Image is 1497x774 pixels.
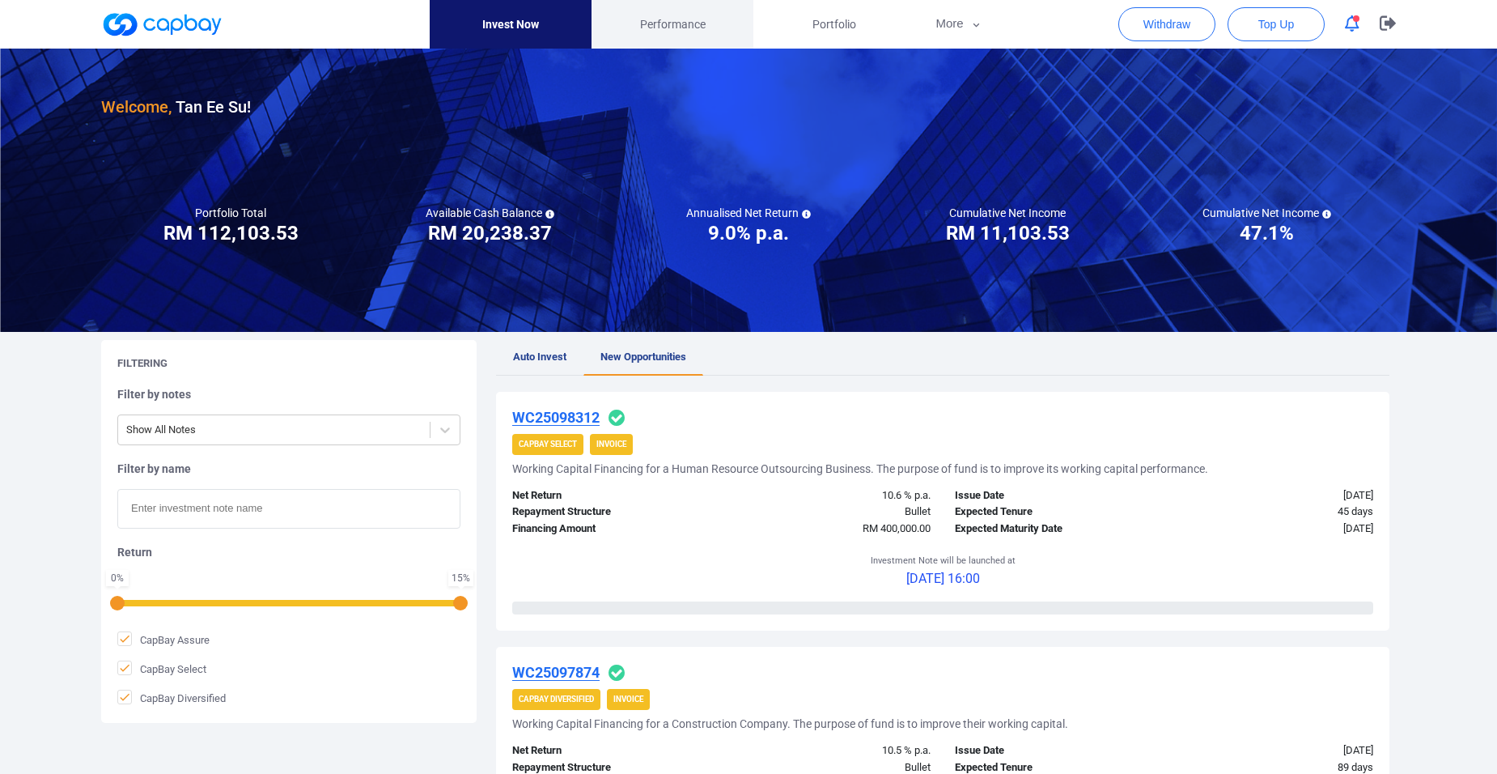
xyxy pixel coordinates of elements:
[640,15,706,33] span: Performance
[1164,742,1386,759] div: [DATE]
[513,351,566,363] span: Auto Invest
[428,220,552,246] h3: RM 20,238.37
[943,487,1164,504] div: Issue Date
[613,695,643,704] strong: Invoice
[117,356,168,371] h5: Filtering
[101,94,251,120] h3: Tan Ee Su !
[1164,521,1386,538] div: [DATE]
[519,440,577,449] strong: CapBay Select
[512,717,1068,731] h5: Working Capital Financing for a Construction Company. The purpose of fund is to improve their wor...
[722,742,944,759] div: 10.5 % p.a.
[722,504,944,521] div: Bullet
[512,461,1208,476] h5: Working Capital Financing for a Human Resource Outsourcing Business. The purpose of fund is to im...
[722,487,944,504] div: 10.6 % p.a.
[949,206,1066,220] h5: Cumulative Net Income
[943,521,1164,538] div: Expected Maturity Date
[946,220,1070,246] h3: RM 11,103.53
[600,351,686,363] span: New Opportunities
[1118,7,1215,41] button: Withdraw
[452,573,470,583] div: 15 %
[109,573,125,583] div: 0 %
[1228,7,1325,41] button: Top Up
[871,554,1016,568] p: Investment Note will be launched at
[117,387,460,402] h5: Filter by notes
[117,632,210,648] span: CapBay Assure
[512,409,600,426] u: WC25098312
[596,440,626,449] strong: Invoice
[943,742,1164,759] div: Issue Date
[812,15,856,33] span: Portfolio
[1202,206,1331,220] h5: Cumulative Net Income
[195,206,266,220] h5: Portfolio Total
[512,664,600,681] u: WC25097874
[1164,504,1386,521] div: 45 days
[708,220,789,246] h3: 9.0% p.a.
[117,489,460,529] input: Enter investment note name
[863,522,931,534] span: RM 400,000.00
[117,690,226,706] span: CapBay Diversified
[500,487,722,504] div: Net Return
[519,695,594,704] strong: CapBay Diversified
[101,97,172,117] span: Welcome,
[163,220,299,246] h3: RM 112,103.53
[1164,487,1386,504] div: [DATE]
[686,206,811,220] h5: Annualised Net Return
[500,742,722,759] div: Net Return
[117,545,460,559] h5: Return
[117,461,460,476] h5: Filter by name
[943,504,1164,521] div: Expected Tenure
[426,206,554,220] h5: Available Cash Balance
[871,568,1016,589] p: [DATE] 16:00
[500,504,722,521] div: Repayment Structure
[117,661,206,677] span: CapBay Select
[500,521,722,538] div: Financing Amount
[1240,220,1294,246] h3: 47.1%
[1258,16,1294,32] span: Top Up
